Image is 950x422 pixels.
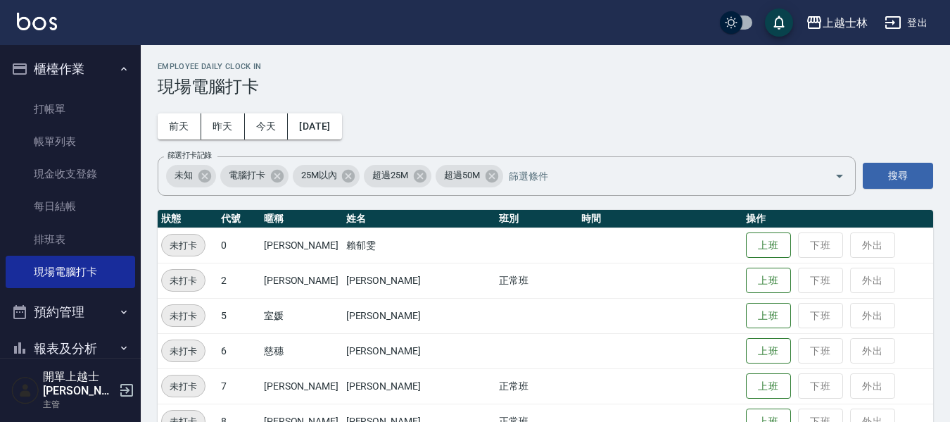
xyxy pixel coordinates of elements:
[293,165,360,187] div: 25M以內
[288,113,341,139] button: [DATE]
[828,165,851,187] button: Open
[364,165,431,187] div: 超過25M
[260,210,343,228] th: 暱稱
[158,113,201,139] button: 前天
[823,14,868,32] div: 上越士林
[6,330,135,367] button: 報表及分析
[201,113,245,139] button: 昨天
[436,165,503,187] div: 超過50M
[158,77,933,97] h3: 現場電腦打卡
[505,163,810,188] input: 篩選條件
[166,168,201,182] span: 未知
[260,298,343,333] td: 室媛
[495,210,578,228] th: 班別
[260,228,343,263] td: [PERSON_NAME]
[158,62,933,71] h2: Employee Daily Clock In
[879,10,933,36] button: 登出
[162,379,205,394] span: 未打卡
[495,368,578,404] td: 正常班
[217,263,260,298] td: 2
[863,163,933,189] button: 搜尋
[343,263,496,298] td: [PERSON_NAME]
[162,309,205,323] span: 未打卡
[495,263,578,298] td: 正常班
[220,165,289,187] div: 電腦打卡
[293,168,346,182] span: 25M以內
[343,298,496,333] td: [PERSON_NAME]
[742,210,933,228] th: 操作
[6,158,135,190] a: 現金收支登錄
[162,238,205,253] span: 未打卡
[746,232,791,259] button: 上班
[167,150,212,161] label: 篩選打卡記錄
[43,370,115,398] h5: 開單上越士[PERSON_NAME]
[260,368,343,404] td: [PERSON_NAME]
[217,368,260,404] td: 7
[158,210,217,228] th: 狀態
[17,13,57,30] img: Logo
[343,228,496,263] td: 賴郁雯
[765,8,793,37] button: save
[162,273,205,288] span: 未打卡
[6,190,135,223] a: 每日結帳
[746,373,791,399] button: 上班
[343,368,496,404] td: [PERSON_NAME]
[746,338,791,364] button: 上班
[436,168,488,182] span: 超過50M
[746,303,791,329] button: 上班
[217,228,260,263] td: 0
[217,298,260,333] td: 5
[6,125,135,158] a: 帳單列表
[220,168,274,182] span: 電腦打卡
[217,210,260,228] th: 代號
[578,210,742,228] th: 時間
[6,93,135,125] a: 打帳單
[217,333,260,368] td: 6
[245,113,289,139] button: 今天
[6,223,135,256] a: 排班表
[6,294,135,330] button: 預約管理
[260,333,343,368] td: 慈穗
[166,165,216,187] div: 未知
[364,168,417,182] span: 超過25M
[800,8,873,37] button: 上越士林
[43,398,115,411] p: 主管
[746,268,791,294] button: 上班
[343,210,496,228] th: 姓名
[260,263,343,298] td: [PERSON_NAME]
[162,344,205,359] span: 未打卡
[6,256,135,288] a: 現場電腦打卡
[343,333,496,368] td: [PERSON_NAME]
[11,376,39,404] img: Person
[6,51,135,87] button: 櫃檯作業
